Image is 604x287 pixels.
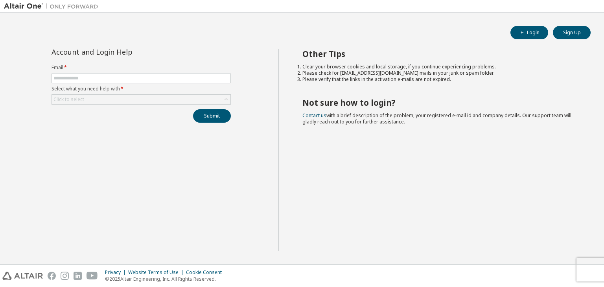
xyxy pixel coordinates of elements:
button: Submit [193,109,231,123]
h2: Not sure how to login? [302,98,577,108]
li: Please verify that the links in the activation e-mails are not expired. [302,76,577,83]
li: Please check for [EMAIL_ADDRESS][DOMAIN_NAME] mails in your junk or spam folder. [302,70,577,76]
img: altair_logo.svg [2,272,43,280]
div: Website Terms of Use [128,269,186,276]
img: Altair One [4,2,102,10]
div: Privacy [105,269,128,276]
img: linkedin.svg [74,272,82,280]
span: with a brief description of the problem, your registered e-mail id and company details. Our suppo... [302,112,571,125]
label: Select what you need help with [52,86,231,92]
button: Login [510,26,548,39]
div: Cookie Consent [186,269,226,276]
h2: Other Tips [302,49,577,59]
img: facebook.svg [48,272,56,280]
a: Contact us [302,112,326,119]
img: youtube.svg [87,272,98,280]
button: Sign Up [553,26,591,39]
img: instagram.svg [61,272,69,280]
div: Account and Login Help [52,49,195,55]
div: Click to select [53,96,84,103]
p: © 2025 Altair Engineering, Inc. All Rights Reserved. [105,276,226,282]
label: Email [52,64,231,71]
li: Clear your browser cookies and local storage, if you continue experiencing problems. [302,64,577,70]
div: Click to select [52,95,230,104]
